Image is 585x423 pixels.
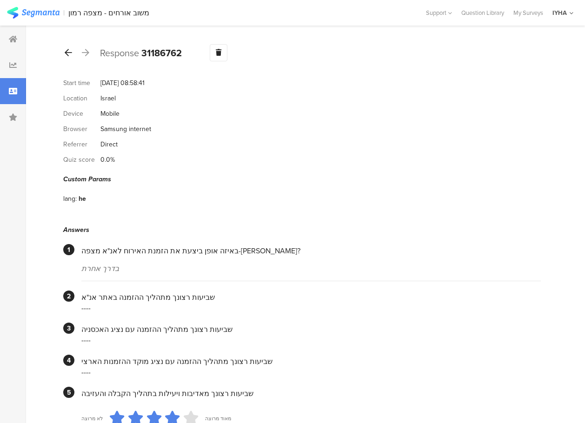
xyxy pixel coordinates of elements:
div: 3 [63,323,74,334]
a: Question Library [457,8,509,17]
div: 1 [63,244,74,255]
div: | [63,7,65,18]
div: מאוד מרוצה [205,415,231,422]
div: באיזה אופן ביצעת את הזמנת האירוח לאנ"א מצפה-[PERSON_NAME]? [81,245,541,256]
div: ---- [81,303,541,313]
div: Start time [63,78,100,88]
div: שביעות רצונך מאדיבות ויעילות בתהליך הקבלה והעזיבה [81,388,541,399]
div: Referrer [63,139,100,149]
div: ---- [81,335,541,345]
div: IYHA [552,8,567,17]
div: he [79,194,86,204]
div: Browser [63,124,100,134]
div: Location [63,93,100,103]
div: 4 [63,355,74,366]
div: לא מרוצה [81,415,103,422]
div: שביעות רצונך מתהליך ההזמנה עם נציג מוקד ההזמנות הארצי [81,356,541,367]
div: בדרך אחרת [81,263,541,274]
div: 0.0% [100,155,115,165]
div: Answers [63,225,541,235]
div: Samsung internet [100,124,151,134]
div: Direct [100,139,118,149]
img: segmanta logo [7,7,60,19]
a: My Surveys [509,8,548,17]
div: Support [426,6,452,20]
div: Quiz score [63,155,100,165]
div: 2 [63,291,74,302]
div: שביעות רצונך מתהליך ההזמנה באתר אנ"א [81,292,541,303]
div: [DATE] 08:58:41 [100,78,145,88]
div: Device [63,109,100,119]
div: ---- [81,367,541,377]
div: 5 [63,387,74,398]
div: lang: [63,194,79,204]
div: שביעות רצונך מתהליך ההזמנה עם נציג האכסניה [81,324,541,335]
b: 31186762 [141,46,182,60]
div: משוב אורחים - מצפה רמון [68,8,149,17]
div: Mobile [100,109,120,119]
div: Israel [100,93,116,103]
span: Response [100,46,139,60]
div: Custom Params [63,174,541,184]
